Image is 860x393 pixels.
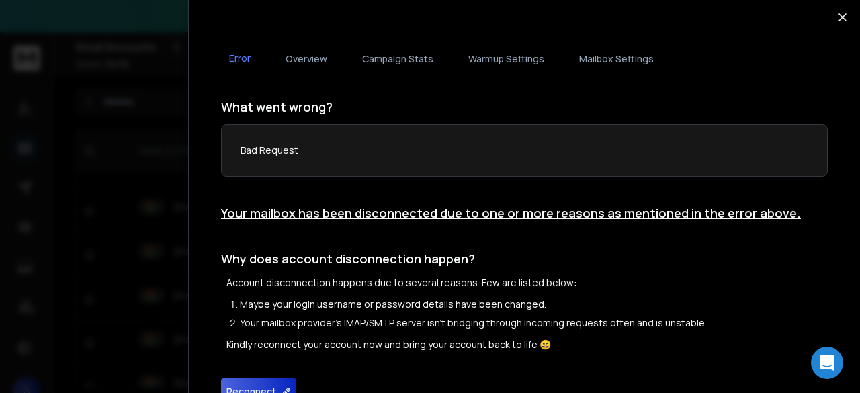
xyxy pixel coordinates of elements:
[241,144,808,157] p: Bad Request
[240,316,828,330] li: Your mailbox provider's IMAP/SMTP server isn't bridging through incoming requests often and is un...
[226,276,828,290] p: Account disconnection happens due to several reasons. Few are listed below:
[354,44,441,74] button: Campaign Stats
[240,298,828,311] li: Maybe your login username or password details have been changed.
[277,44,335,74] button: Overview
[226,338,828,351] p: Kindly reconnect your account now and bring your account back to life 😄
[221,204,828,222] h1: Your mailbox has been disconnected due to one or more reasons as mentioned in the error above.
[571,44,662,74] button: Mailbox Settings
[221,44,259,75] button: Error
[221,249,828,268] h1: Why does account disconnection happen?
[460,44,552,74] button: Warmup Settings
[221,97,828,116] h1: What went wrong?
[811,347,843,379] div: Open Intercom Messenger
